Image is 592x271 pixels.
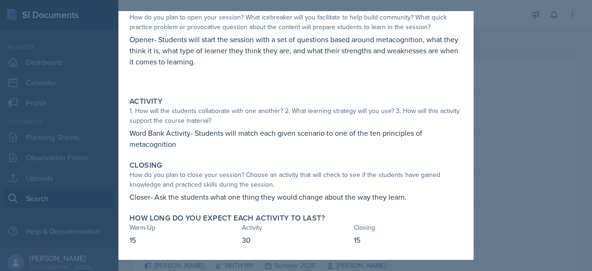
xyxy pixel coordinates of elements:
div: How do you plan to open your session? What icebreaker will you facilitate to help build community... [129,13,462,32]
p: 30 [242,234,351,246]
p: 15 [354,234,462,246]
p: 15 [129,234,238,246]
div: Closing [354,223,462,233]
p: Word Bank Activity- Students will match each given scenario to one of the ten principles of metac... [129,127,462,150]
label: How long do you expect each activity to last? [129,214,325,223]
p: Opener- Students will start the session with a set of questions based around metacognition, what ... [129,34,462,67]
label: Activity [129,97,162,106]
label: Closing [129,161,162,170]
div: Warm-Up [129,223,238,233]
p: Closer- Ask the students what one thing they would change about the way they learn. [129,191,462,202]
div: 1. How will the students collaborate with one another? 2. What learning strategy will you use? 3.... [129,106,462,126]
div: Activity [242,223,351,233]
div: How do you plan to close your session? Choose an activity that will check to see if the students ... [129,170,462,189]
